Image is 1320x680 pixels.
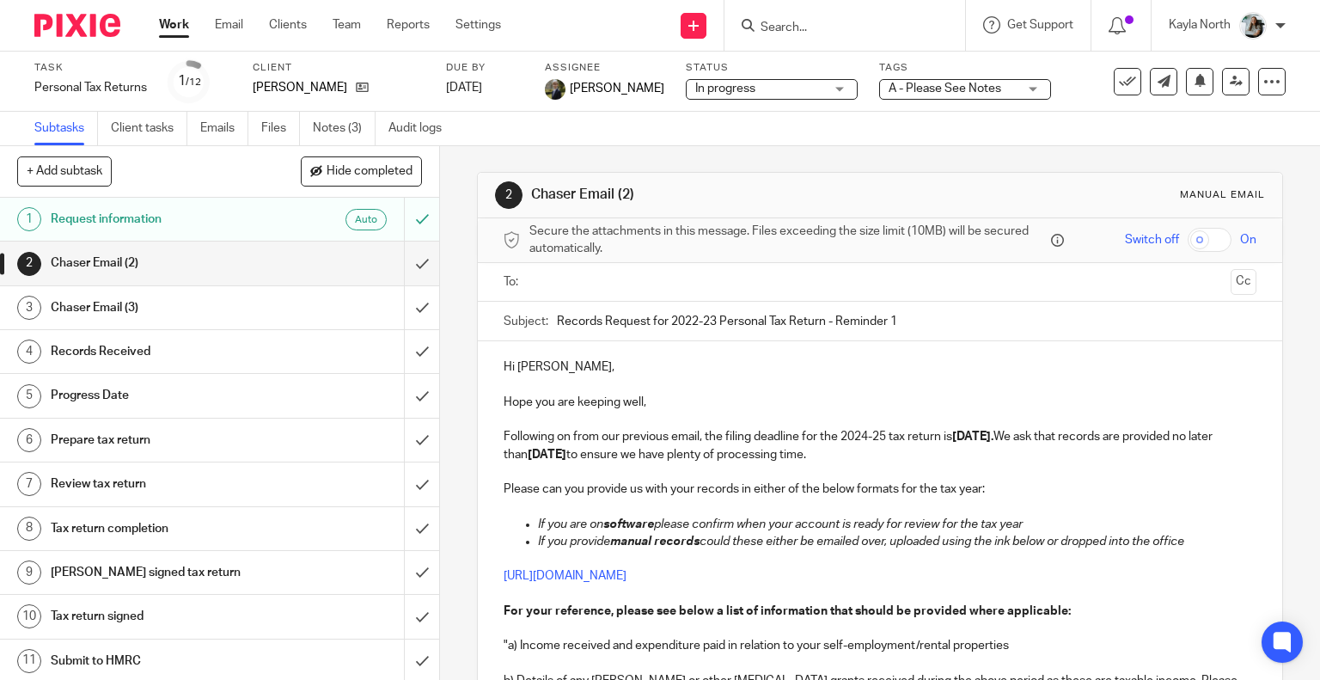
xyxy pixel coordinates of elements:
[1007,19,1073,31] span: Get Support
[495,181,522,209] div: 2
[17,649,41,673] div: 11
[654,518,1023,530] em: please confirm when your account is ready for review for the tax year
[17,428,41,452] div: 6
[51,339,275,365] h1: Records Received
[200,112,248,145] a: Emails
[952,431,993,443] strong: [DATE].
[178,71,201,91] div: 1
[17,207,41,231] div: 1
[51,206,275,232] h1: Request information
[313,112,376,145] a: Notes (3)
[269,16,307,34] a: Clients
[215,16,243,34] a: Email
[446,82,482,94] span: [DATE]
[51,603,275,629] h1: Tax return signed
[759,21,914,36] input: Search
[529,223,1048,258] span: Secure the attachments in this message. Files exceeding the size limit (10MB) will be secured aut...
[186,77,201,87] small: /12
[51,516,275,542] h1: Tax return completion
[504,570,626,582] a: [URL][DOMAIN_NAME]
[504,273,522,291] label: To:
[455,16,501,34] a: Settings
[17,156,112,186] button: + Add subtask
[387,16,430,34] a: Reports
[528,449,566,461] strong: [DATE]
[538,536,610,548] em: If you provide
[51,471,275,497] h1: Review tax return
[111,112,187,145] a: Client tasks
[17,296,41,320] div: 3
[34,79,147,96] div: Personal Tax Returns
[504,394,1257,411] p: Hope you are keeping well,
[301,156,422,186] button: Hide completed
[1169,16,1231,34] p: Kayla North
[51,427,275,453] h1: Prepare tax return
[504,428,1257,463] p: Following on from our previous email, the filing deadline for the 2024-25 tax return is We ask th...
[1231,269,1256,295] button: Cc
[603,518,654,530] em: software
[388,112,455,145] a: Audit logs
[51,295,275,321] h1: Chaser Email (3)
[700,536,1184,548] em: could these either be emailed over, uploaded using the ink below or dropped into the office
[1239,12,1267,40] img: Profile%20Photo.png
[1125,231,1179,248] span: Switch off
[545,79,565,100] img: ACCOUNTING4EVERYTHING-9.jpg
[17,340,41,364] div: 4
[1180,188,1265,202] div: Manual email
[34,14,120,37] img: Pixie
[686,61,858,75] label: Status
[159,16,189,34] a: Work
[261,112,300,145] a: Files
[253,79,347,96] p: [PERSON_NAME]
[51,648,275,674] h1: Submit to HMRC
[51,383,275,408] h1: Progress Date
[504,313,548,330] label: Subject:
[17,517,41,541] div: 8
[34,112,98,145] a: Subtasks
[610,536,700,548] em: manual records
[504,605,1071,617] strong: For your reference, please see below a list of information that should be provided where applicable:
[504,358,1257,376] p: Hi [PERSON_NAME],
[531,186,916,204] h1: Chaser Email (2)
[51,250,275,276] h1: Chaser Email (2)
[17,384,41,408] div: 5
[695,83,755,95] span: In progress
[504,637,1257,654] p: "a) Income received and expenditure paid in relation to your self-employment/rental properties
[17,472,41,496] div: 7
[446,61,523,75] label: Due by
[879,61,1051,75] label: Tags
[1240,231,1256,248] span: On
[345,209,387,230] div: Auto
[17,561,41,585] div: 9
[327,165,412,179] span: Hide completed
[34,61,147,75] label: Task
[889,83,1001,95] span: A - Please See Notes
[545,61,664,75] label: Assignee
[333,16,361,34] a: Team
[17,604,41,628] div: 10
[253,61,425,75] label: Client
[570,80,664,97] span: [PERSON_NAME]
[504,481,1257,498] p: Please can you provide us with your records in either of the below formats for the tax year:
[17,252,41,276] div: 2
[538,518,603,530] em: If you are on
[51,560,275,585] h1: [PERSON_NAME] signed tax return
